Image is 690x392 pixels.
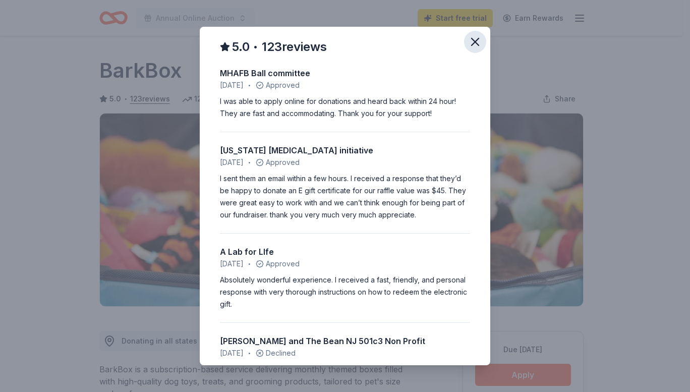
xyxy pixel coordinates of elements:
[253,42,258,52] span: •
[220,79,470,91] div: Approved
[248,349,251,357] span: •
[232,39,250,55] span: 5.0
[248,260,251,268] span: •
[220,95,470,120] div: I was able to apply online for donations and heard back within 24 hour! They are fast and accommo...
[220,335,470,347] div: [PERSON_NAME] and The Bean NJ 501c3 Non Profit
[220,156,470,169] div: Approved
[220,274,470,310] div: Absolutely wonderful experience. I received a fast, friendly, and personal response with very tho...
[248,81,251,89] span: •
[220,347,244,359] span: [DATE]
[220,258,470,270] div: Approved
[262,39,327,55] span: 123 reviews
[248,158,251,166] span: •
[220,258,244,270] span: [DATE]
[220,173,470,221] div: I sent them an email within a few hours. I received a response that they’d be happy to donate an ...
[220,79,244,91] span: [DATE]
[220,144,470,156] div: [US_STATE] [MEDICAL_DATA] initiative
[220,156,244,169] span: [DATE]
[220,246,470,258] div: A Lab for LIfe
[220,67,470,79] div: MHAFB Ball committee
[220,347,470,359] div: Declined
